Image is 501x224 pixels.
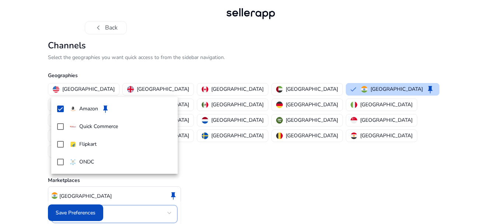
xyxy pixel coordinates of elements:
p: Amazon [79,105,98,113]
img: flipkart.svg [70,141,76,148]
span: keep [101,104,110,113]
p: Flipkart [79,140,97,148]
img: amazon.svg [70,106,76,112]
img: quick-commerce.gif [70,123,76,130]
p: ONDC [79,158,94,166]
img: ondc-sm.webp [70,159,76,165]
p: Quick Commerce [79,123,118,131]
